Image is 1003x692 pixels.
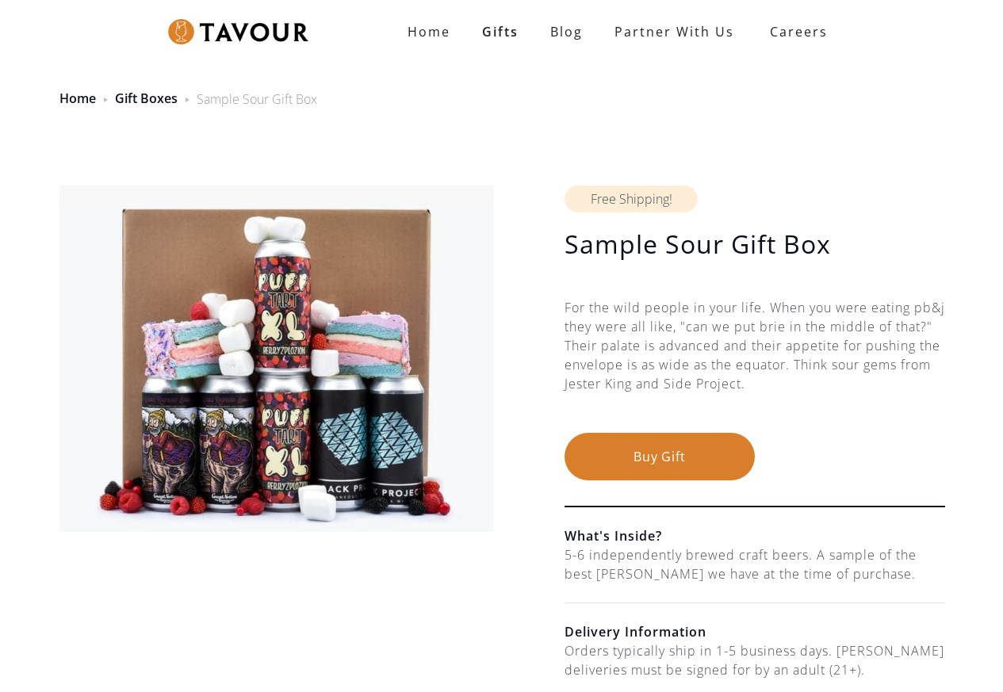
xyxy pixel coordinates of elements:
a: Gift Boxes [115,90,178,107]
a: partner with us [599,16,750,48]
div: Sample Sour Gift Box [197,90,317,109]
a: Blog [534,16,599,48]
a: Home [59,90,96,107]
h1: Sample Sour Gift Box [565,228,945,260]
h6: Delivery Information [565,622,945,641]
a: Home [392,16,466,48]
div: Orders typically ship in 1-5 business days. [PERSON_NAME] deliveries must be signed for by an adu... [565,641,945,679]
div: Free Shipping! [565,185,698,212]
div: For the wild people in your life. When you were eating pb&j they were all like, "can we put brie ... [565,298,945,433]
strong: Careers [770,16,828,48]
h6: What's Inside? [565,526,945,545]
a: Gifts [466,16,534,48]
strong: Home [408,23,450,40]
a: Careers [750,10,840,54]
div: 5-6 independently brewed craft beers. A sample of the best [PERSON_NAME] we have at the time of p... [565,545,945,583]
button: Buy Gift [565,433,755,480]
